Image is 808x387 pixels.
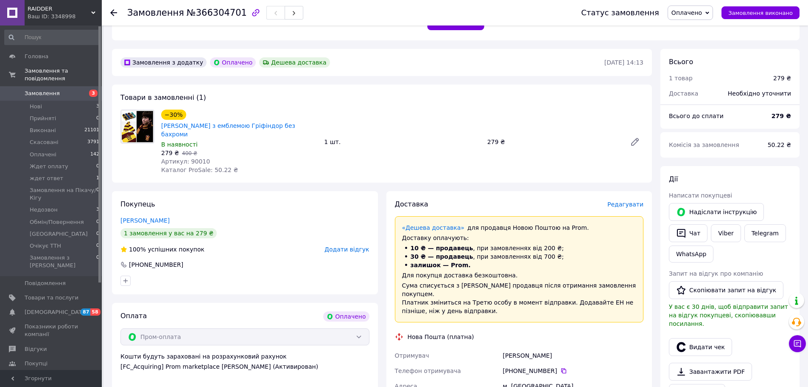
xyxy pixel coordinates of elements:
span: 279 ₴ [161,150,179,156]
span: Оплата [120,312,147,320]
div: [FC_Acquiring] Prom marketplace [PERSON_NAME] (Активирован) [120,362,369,371]
div: Дешева доставка [259,57,330,68]
span: Запит на відгук про компанію [669,270,763,277]
span: Каталог ProSale: 50.22 ₴ [161,167,238,173]
span: Відгуки [25,345,47,353]
span: [GEOGRAPHIC_DATA] [30,230,88,238]
div: Необхідно уточнити [723,84,796,103]
span: 0 [96,186,99,202]
span: Товари та послуги [25,294,78,302]
li: , при замовленнях від 700 ₴; [402,252,637,261]
span: Повідомлення [25,280,66,287]
span: Дії [669,175,678,183]
a: Редагувати [626,133,643,150]
button: Чат [669,224,707,242]
span: Редагувати [607,201,643,208]
span: Ждет оплату [30,163,68,170]
div: Оплачено [323,311,369,322]
b: 279 ₴ [772,113,791,119]
button: Видати чек [669,338,732,356]
span: Замовлення та повідомлення [25,67,102,82]
span: Всього [669,58,693,66]
a: Завантажити PDF [669,363,752,381]
span: 3 [96,206,99,214]
span: Очікує ТТН [30,242,61,250]
span: Отримувач [395,352,429,359]
input: Пошук [4,30,100,45]
div: 1 шт. [321,136,484,148]
span: Замовлення виконано [728,10,793,16]
div: [PHONE_NUMBER] [503,367,643,375]
span: 1 [96,175,99,182]
div: Для покупця доставка безкоштовна. [402,271,637,280]
span: 3791 [87,138,99,146]
span: Комісія за замовлення [669,141,739,148]
span: 3 [89,90,98,97]
span: 0 [96,254,99,269]
span: Замовлення з [PERSON_NAME] [30,254,96,269]
div: [PERSON_NAME] [501,348,645,363]
span: 58 [90,308,100,316]
span: ждет ответ [30,175,63,182]
div: Повернутися назад [110,8,117,17]
span: Недозвон [30,206,58,214]
span: 87 [81,308,90,316]
span: Написати покупцеві [669,192,732,199]
span: 50.22 ₴ [768,141,791,148]
div: 279 ₴ [484,136,623,148]
div: 1 замовлення у вас на 279 ₴ [120,228,217,238]
div: Кошти будуть зараховані на розрахунковий рахунок [120,352,369,371]
div: Доставку оплачують: [402,234,637,242]
span: 1 товар [669,75,693,82]
span: RAIDDER [28,5,91,13]
span: Доставка [669,90,698,97]
div: Сума списується з [PERSON_NAME] продавця після отримання замовлення покупцем. Платник зміниться н... [402,281,637,315]
button: Замовлення виконано [721,6,800,19]
div: для продавця Новою Поштою на Prom. [402,223,637,232]
a: [PERSON_NAME] [120,217,170,224]
span: №366304701 [187,8,247,18]
div: −30% [161,110,186,120]
span: Скасовані [30,138,59,146]
span: Головна [25,53,48,60]
div: успішних покупок [120,245,204,254]
span: Телефон отримувача [395,367,461,374]
span: Показники роботи компанії [25,323,78,338]
span: Прийняті [30,115,56,122]
a: Telegram [744,224,786,242]
div: Ваш ID: 3348998 [28,13,102,20]
span: Покупці [25,360,48,367]
span: 0 [96,230,99,238]
div: 279 ₴ [773,74,791,82]
button: Скопіювати запит на відгук [669,281,783,299]
span: Додати відгук [324,246,369,253]
span: 30 ₴ — продавець [411,253,473,260]
div: Нова Пошта (платна) [405,333,476,341]
div: [PHONE_NUMBER] [128,260,184,269]
span: Товари в замовленні (1) [120,93,206,102]
span: Нові [30,103,42,110]
span: В наявності [161,141,198,148]
span: залишок — Prom. [411,262,471,268]
span: Замовлення на Пікачу/Кігу [30,186,96,202]
span: 100% [129,246,146,253]
div: Замовлення з додатку [120,57,207,68]
div: Оплачено [210,57,256,68]
span: Замовлення [127,8,184,18]
span: Обмін/Повернення [30,218,84,226]
span: Оплачено [671,9,702,16]
a: Viber [711,224,741,242]
a: [PERSON_NAME] з емблемою Гріфіндор без бахроми [161,122,295,138]
a: WhatsApp [669,246,713,263]
span: Виконані [30,127,56,134]
span: 21101 [84,127,99,134]
time: [DATE] 14:13 [604,59,643,66]
span: Замовлення [25,90,60,97]
span: [DEMOGRAPHIC_DATA] [25,308,87,316]
span: Покупець [120,200,155,208]
span: 0 [96,163,99,170]
span: 142 [90,151,99,158]
li: , при замовленнях від 200 ₴; [402,244,637,252]
span: 0 [96,242,99,250]
span: 400 ₴ [182,150,197,156]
